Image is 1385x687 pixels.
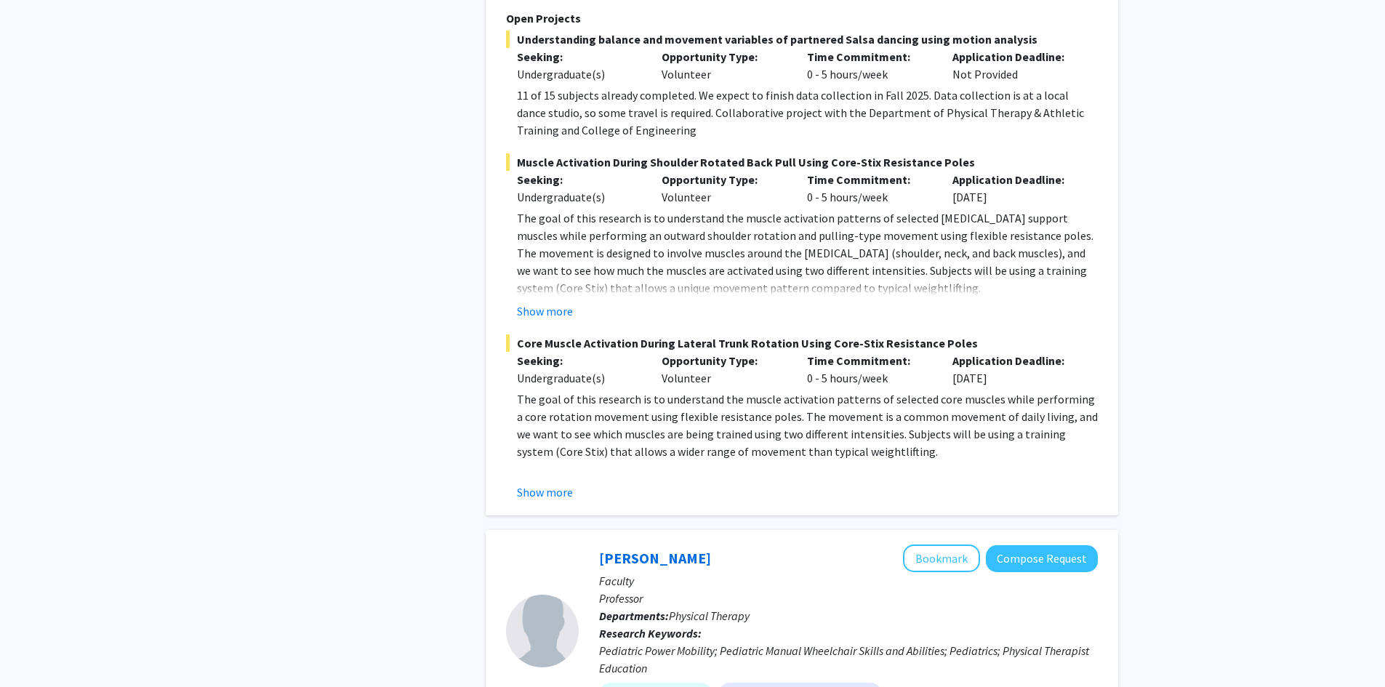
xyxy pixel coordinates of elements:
p: Application Deadline: [952,352,1076,369]
p: The goal of this research is to understand the muscle activation patterns of selected [MEDICAL_DA... [517,209,1098,297]
div: Undergraduate(s) [517,65,641,83]
div: Pediatric Power Mobility; Pediatric Manual Wheelchair Skills and Abilities; Pediatrics; Physical ... [599,642,1098,677]
button: Add Lisa Kenyon to Bookmarks [903,545,980,572]
div: [DATE] [942,352,1087,387]
span: Physical Therapy [669,608,750,623]
button: Compose Request to Lisa Kenyon [986,545,1098,572]
div: 0 - 5 hours/week [796,352,942,387]
div: Not Provided [942,48,1087,83]
p: Application Deadline: [952,48,1076,65]
p: Time Commitment: [807,171,931,188]
p: Open Projects [506,9,1098,27]
a: [PERSON_NAME] [599,549,711,567]
div: [DATE] [942,171,1087,206]
iframe: Chat [11,622,62,676]
b: Research Keywords: [599,626,702,640]
b: Departments: [599,608,669,623]
span: Muscle Activation During Shoulder Rotated Back Pull Using Core-Stix Resistance Poles [506,153,1098,171]
p: Seeking: [517,352,641,369]
p: Time Commitment: [807,48,931,65]
div: Undergraduate(s) [517,369,641,387]
p: Opportunity Type: [662,171,785,188]
p: Application Deadline: [952,171,1076,188]
span: Understanding balance and movement variables of partnered Salsa dancing using motion analysis [506,31,1098,48]
p: Seeking: [517,171,641,188]
span: Core Muscle Activation During Lateral Trunk Rotation Using Core-Stix Resistance Poles [506,334,1098,352]
p: The goal of this research is to understand the muscle activation patterns of selected core muscle... [517,390,1098,460]
p: Opportunity Type: [662,352,785,369]
div: 0 - 5 hours/week [796,171,942,206]
p: Opportunity Type: [662,48,785,65]
p: Time Commitment: [807,352,931,369]
div: Volunteer [651,352,796,387]
p: Faculty [599,572,1098,590]
div: Undergraduate(s) [517,188,641,206]
div: Volunteer [651,48,796,83]
div: Volunteer [651,171,796,206]
button: Show more [517,302,573,320]
p: Seeking: [517,48,641,65]
p: 11 of 15 subjects already completed. We expect to finish data collection in Fall 2025. Data colle... [517,87,1098,139]
button: Show more [517,483,573,501]
div: 0 - 5 hours/week [796,48,942,83]
p: Professor [599,590,1098,607]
